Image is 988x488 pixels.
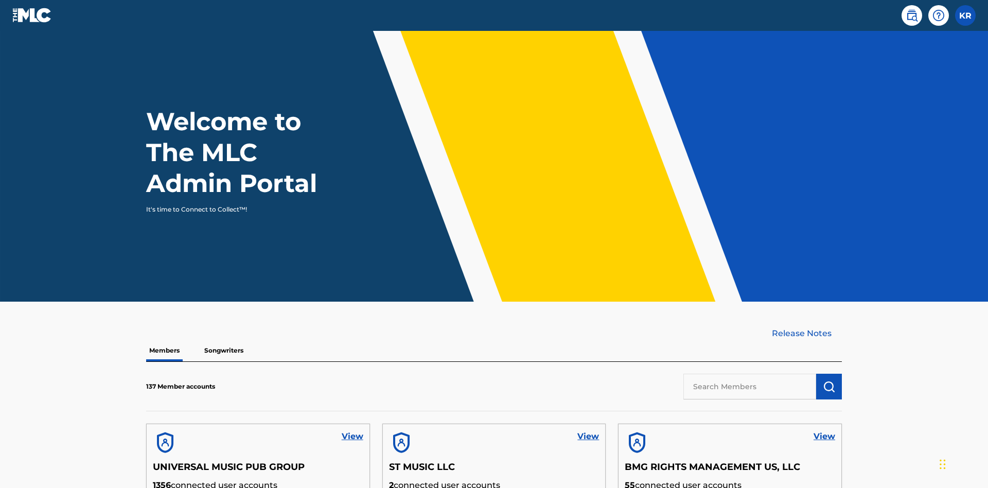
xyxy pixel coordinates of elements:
div: Help [928,5,949,26]
img: account [153,430,178,455]
a: Public Search [902,5,922,26]
p: Songwriters [201,340,246,361]
a: View [577,430,599,443]
img: account [389,430,414,455]
iframe: Chat Widget [937,439,988,488]
div: User Menu [955,5,976,26]
a: View [342,430,363,443]
input: Search Members [683,374,816,399]
h5: BMG RIGHTS MANAGEMENT US, LLC [625,461,835,479]
img: help [932,9,945,22]
p: It's time to Connect to Collect™! [146,205,325,214]
p: 137 Member accounts [146,382,215,391]
a: Release Notes [772,327,842,340]
img: MLC Logo [12,8,52,23]
p: Members [146,340,183,361]
div: Drag [940,449,946,480]
img: account [625,430,649,455]
img: Search Works [823,380,835,393]
img: search [906,9,918,22]
h1: Welcome to The MLC Admin Portal [146,106,339,199]
h5: UNIVERSAL MUSIC PUB GROUP [153,461,363,479]
h5: ST MUSIC LLC [389,461,599,479]
a: View [814,430,835,443]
